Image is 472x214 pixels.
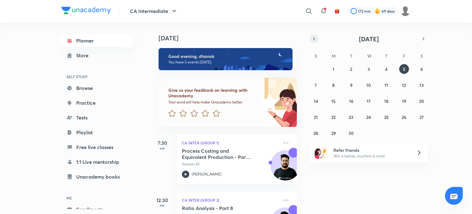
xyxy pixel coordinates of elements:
[61,34,133,47] a: Planner
[350,53,352,59] abbr: Tuesday
[61,193,133,203] h6: ME
[328,128,338,138] button: September 29, 2025
[150,196,175,204] h5: 12:30
[331,114,336,120] abbr: September 22, 2025
[333,153,409,159] p: Win a laptop, vouchers & more
[419,82,424,88] abbr: September 13, 2025
[332,66,334,72] abbr: September 1, 2025
[182,205,258,211] h5: Ratio Analysis - Part 8
[239,78,297,127] img: feedback_image
[400,6,411,16] img: dhanak
[384,82,388,88] abbr: September 11, 2025
[61,7,111,16] a: Company Logo
[159,48,293,70] img: evening
[334,8,340,14] img: avatar
[399,112,409,122] button: September 26, 2025
[150,147,175,150] p: AM
[346,80,356,90] button: September 9, 2025
[61,82,133,94] a: Browse
[271,154,300,183] img: Avatar
[403,53,405,59] abbr: Friday
[182,139,278,147] p: CA Inter (Group 1)
[359,35,379,43] span: [DATE]
[61,156,133,168] a: 1:1 Live mentorship
[182,148,258,160] h5: Process Costing and Equivalent Production - Part 2
[318,34,419,43] button: [DATE]
[333,147,409,153] h6: Refer friends
[311,96,321,106] button: September 14, 2025
[417,64,427,74] button: September 6, 2025
[315,53,317,59] abbr: Sunday
[168,54,287,59] h6: Good evening, dhanak
[350,82,352,88] abbr: September 9, 2025
[368,66,370,72] abbr: September 3, 2025
[399,80,409,90] button: September 12, 2025
[384,114,389,120] abbr: September 25, 2025
[328,112,338,122] button: September 22, 2025
[419,114,424,120] abbr: September 27, 2025
[61,141,133,153] a: Free live classes
[311,128,321,138] button: September 28, 2025
[349,114,353,120] abbr: September 23, 2025
[346,96,356,106] button: September 16, 2025
[367,98,371,104] abbr: September 17, 2025
[150,204,175,208] p: PM
[349,98,353,104] abbr: September 16, 2025
[192,172,222,177] p: [PERSON_NAME]
[168,100,258,105] p: Your word will help make Unacademy better
[417,80,427,90] button: September 13, 2025
[159,34,303,42] h4: [DATE]
[384,98,388,104] abbr: September 18, 2025
[402,82,406,88] abbr: September 12, 2025
[315,147,327,159] img: referral
[350,66,352,72] abbr: September 2, 2025
[311,80,321,90] button: September 7, 2025
[381,96,391,106] button: September 18, 2025
[366,82,371,88] abbr: September 10, 2025
[168,87,258,99] h6: Give us your feedback on learning with Unacademy
[182,161,278,167] p: Session 45
[332,82,335,88] abbr: September 8, 2025
[328,96,338,106] button: September 15, 2025
[150,139,175,147] h5: 7:30
[364,96,374,106] button: September 17, 2025
[313,130,318,136] abbr: September 28, 2025
[348,130,354,136] abbr: September 30, 2025
[61,111,133,124] a: Tests
[419,98,424,104] abbr: September 20, 2025
[346,64,356,74] button: September 2, 2025
[374,8,380,14] img: streak
[417,96,427,106] button: September 20, 2025
[61,126,133,139] a: Playlist
[385,53,387,59] abbr: Thursday
[403,66,405,72] abbr: September 5, 2025
[346,112,356,122] button: September 23, 2025
[402,114,406,120] abbr: September 26, 2025
[417,112,427,122] button: September 27, 2025
[182,196,278,204] p: CA Inter (Group 2)
[315,82,317,88] abbr: September 7, 2025
[364,80,374,90] button: September 10, 2025
[61,49,133,62] a: Store
[385,66,387,72] abbr: September 4, 2025
[61,7,111,14] img: Company Logo
[61,171,133,183] a: Unacademy books
[367,53,372,59] abbr: Wednesday
[168,60,287,65] p: You have 5 events [DATE]
[420,66,423,72] abbr: September 6, 2025
[332,6,342,16] button: avatar
[402,98,406,104] abbr: September 19, 2025
[61,97,133,109] a: Practice
[331,98,336,104] abbr: September 15, 2025
[76,52,92,59] div: Store
[331,130,336,136] abbr: September 29, 2025
[399,64,409,74] button: September 5, 2025
[381,112,391,122] button: September 25, 2025
[381,64,391,74] button: September 4, 2025
[328,64,338,74] button: September 1, 2025
[364,64,374,74] button: September 3, 2025
[399,96,409,106] button: September 19, 2025
[346,128,356,138] button: September 30, 2025
[311,112,321,122] button: September 21, 2025
[314,114,318,120] abbr: September 21, 2025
